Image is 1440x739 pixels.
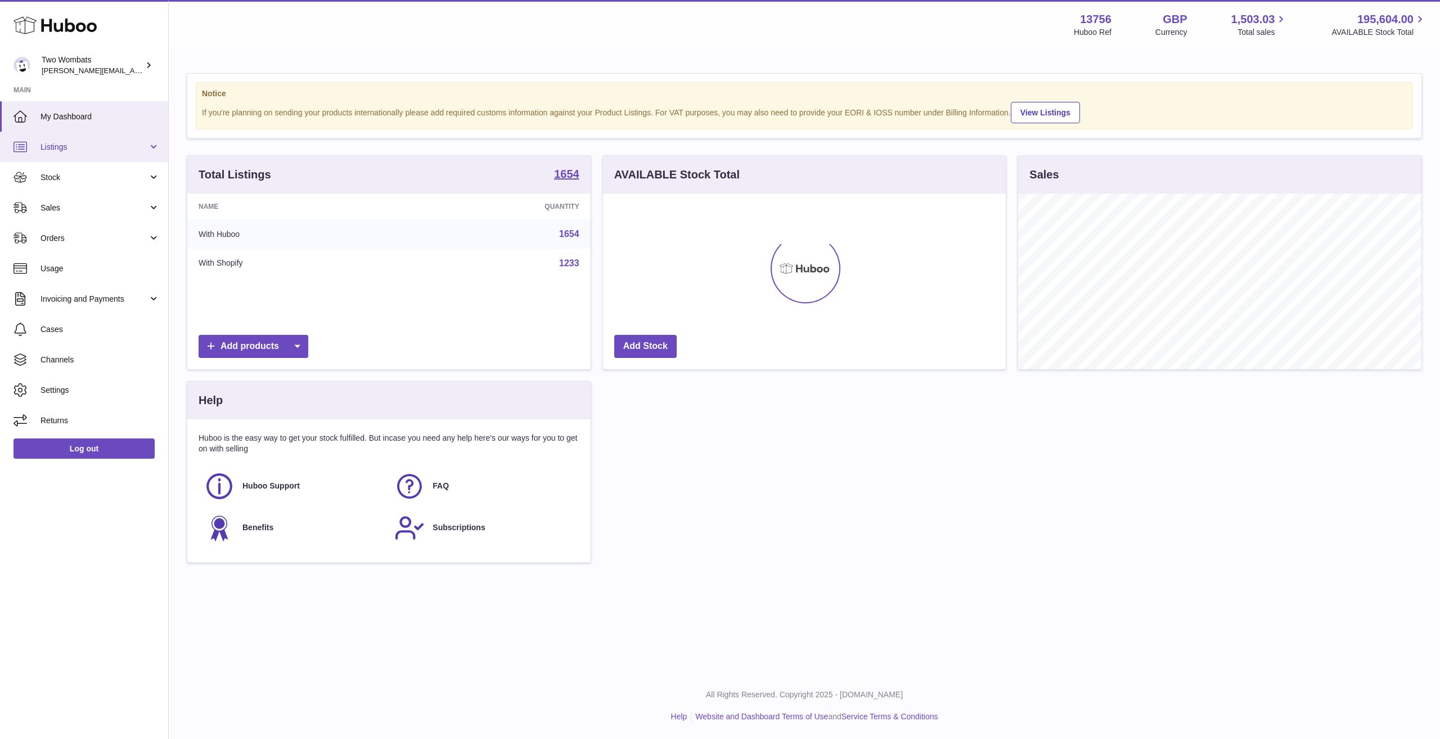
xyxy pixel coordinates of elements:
span: Subscriptions [433,522,485,533]
span: Settings [40,385,160,396]
a: 195,604.00 AVAILABLE Stock Total [1331,12,1426,38]
strong: Notice [202,88,1407,99]
span: 1,503.03 [1231,12,1275,27]
td: With Huboo [187,220,404,249]
div: Currency [1155,27,1187,38]
a: 1654 [554,168,579,182]
a: Add products [199,335,308,358]
span: [PERSON_NAME][EMAIL_ADDRESS][DOMAIN_NAME] [42,66,226,75]
div: Two Wombats [42,55,143,76]
td: With Shopify [187,249,404,278]
div: Huboo Ref [1074,27,1111,38]
span: Invoicing and Payments [40,294,148,304]
h3: Total Listings [199,167,271,182]
p: Huboo is the easy way to get your stock fulfilled. But incase you need any help here's our ways f... [199,433,579,454]
span: Benefits [242,522,273,533]
a: Subscriptions [394,513,573,543]
a: Website and Dashboard Terms of Use [695,712,828,721]
a: Service Terms & Conditions [841,712,938,721]
span: FAQ [433,481,449,491]
span: Channels [40,355,160,365]
a: Log out [13,438,155,459]
img: alan@twowombats.com [13,57,30,74]
h3: Help [199,393,223,408]
span: Listings [40,142,148,153]
a: Huboo Support [204,471,383,501]
span: My Dashboard [40,111,160,122]
p: All Rights Reserved. Copyright 2025 - [DOMAIN_NAME] [178,689,1431,700]
span: 195,604.00 [1357,12,1414,27]
div: If you're planning on sending your products internationally please add required customs informati... [202,100,1407,123]
a: 1654 [559,229,579,239]
h3: Sales [1029,167,1059,182]
span: Stock [40,172,148,183]
span: Sales [40,203,148,213]
span: AVAILABLE Stock Total [1331,27,1426,38]
span: Usage [40,263,160,274]
li: and [691,711,938,722]
th: Quantity [404,194,590,220]
a: Help [671,712,687,721]
a: 1,503.03 Total sales [1231,12,1288,38]
a: View Listings [1011,102,1080,123]
span: Total sales [1237,27,1288,38]
strong: 1654 [554,168,579,180]
a: Benefits [204,513,383,543]
span: Cases [40,324,160,335]
th: Name [187,194,404,220]
h3: AVAILABLE Stock Total [614,167,740,182]
span: Orders [40,233,148,244]
strong: GBP [1163,12,1187,27]
span: Huboo Support [242,481,300,491]
strong: 13756 [1080,12,1111,27]
a: FAQ [394,471,573,501]
a: Add Stock [614,335,677,358]
a: 1233 [559,258,579,268]
span: Returns [40,415,160,426]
